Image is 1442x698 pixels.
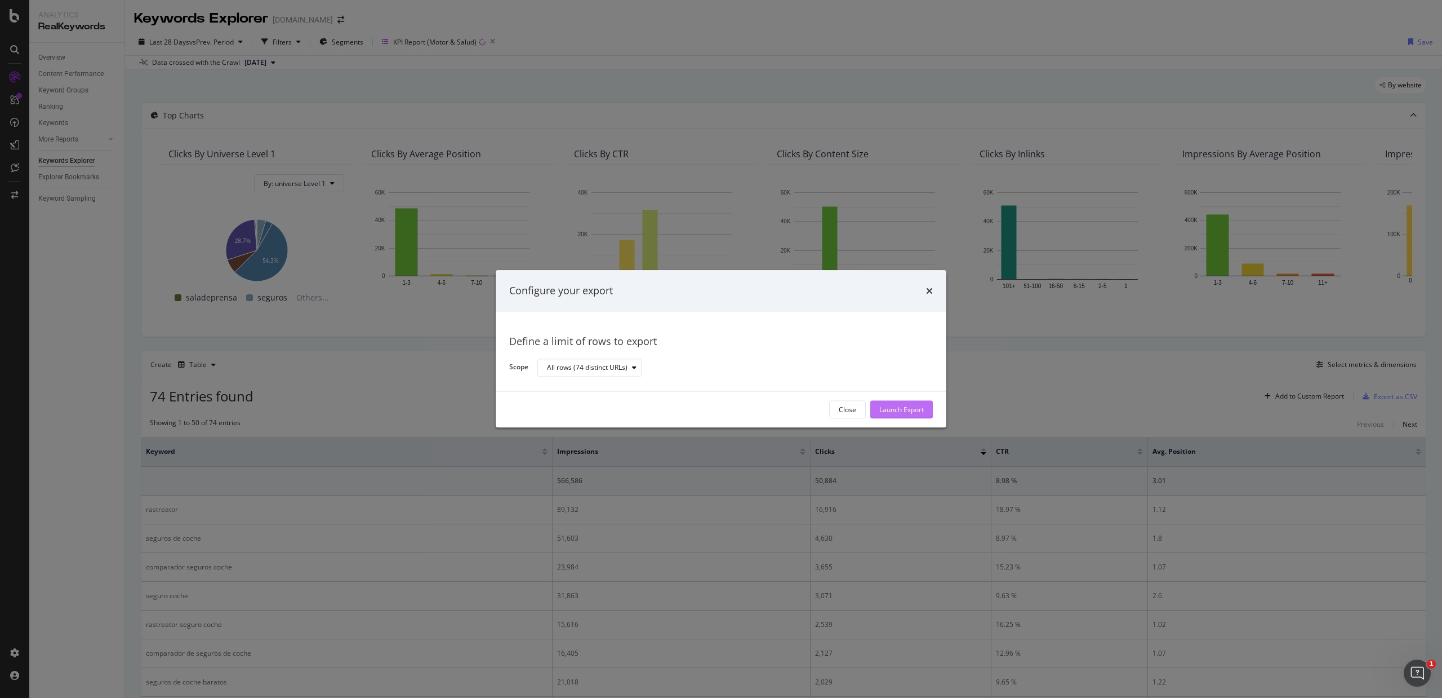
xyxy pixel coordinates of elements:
div: Close [839,405,856,414]
span: 1 [1427,660,1436,669]
button: All rows (74 distinct URLs) [537,359,642,377]
button: Launch Export [870,401,933,419]
div: modal [496,270,946,427]
div: Define a limit of rows to export [509,334,933,349]
div: Launch Export [879,405,924,414]
label: Scope [509,363,528,375]
div: All rows (74 distinct URLs) [547,364,627,371]
iframe: Intercom live chat [1404,660,1431,687]
div: times [926,284,933,298]
div: Configure your export [509,284,613,298]
button: Close [829,401,866,419]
